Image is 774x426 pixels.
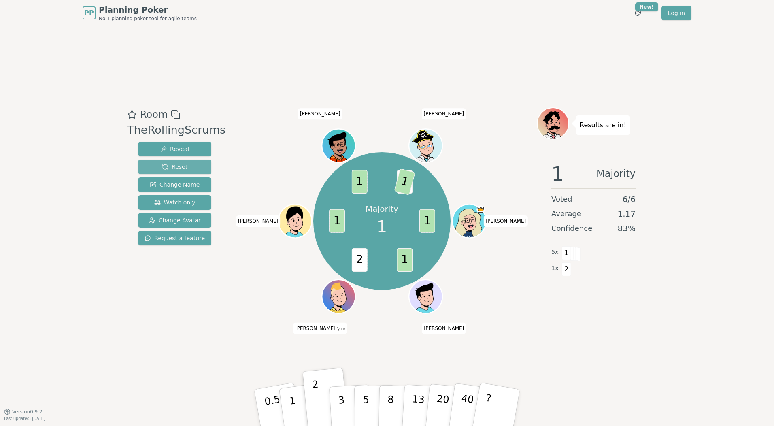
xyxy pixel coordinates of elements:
[140,107,168,122] span: Room
[154,198,196,207] span: Watch only
[551,164,564,183] span: 1
[551,264,559,273] span: 1 x
[323,281,354,312] button: Click to change your avatar
[298,108,342,119] span: Click to change your name
[162,163,187,171] span: Reset
[617,208,636,219] span: 1.17
[4,416,45,421] span: Last updated: [DATE]
[635,2,658,11] div: New!
[551,223,592,234] span: Confidence
[138,160,211,174] button: Reset
[661,6,691,20] a: Log in
[83,4,197,22] a: PPPlanning PokerNo.1 planning poker tool for agile teams
[618,223,636,234] span: 83 %
[138,177,211,192] button: Change Name
[422,323,466,334] span: Click to change your name
[329,209,345,233] span: 1
[12,409,43,415] span: Version 0.9.2
[422,108,466,119] span: Click to change your name
[551,194,572,205] span: Voted
[562,246,571,260] span: 1
[293,323,347,334] span: Click to change your name
[476,205,485,214] span: Susset SM is the host
[150,181,200,189] span: Change Name
[551,208,581,219] span: Average
[483,215,528,227] span: Click to change your name
[145,234,205,242] span: Request a feature
[394,168,415,195] span: 1
[562,262,571,276] span: 2
[138,231,211,245] button: Request a feature
[336,327,345,331] span: (you)
[351,170,367,194] span: 1
[312,379,322,423] p: 2
[138,142,211,156] button: Reveal
[138,213,211,228] button: Change Avatar
[127,122,225,138] div: TheRollingScrums
[580,119,626,131] p: Results are in!
[351,248,367,272] span: 2
[99,4,197,15] span: Planning Poker
[127,107,137,122] button: Add as favourite
[397,248,413,272] span: 1
[84,8,94,18] span: PP
[631,6,645,20] button: New!
[366,203,398,215] p: Majority
[623,194,636,205] span: 6 / 6
[138,195,211,210] button: Watch only
[160,145,189,153] span: Reveal
[596,164,636,183] span: Majority
[419,209,435,233] span: 1
[149,216,201,224] span: Change Avatar
[99,15,197,22] span: No.1 planning poker tool for agile teams
[377,215,387,239] span: 1
[4,409,43,415] button: Version0.9.2
[236,215,281,227] span: Click to change your name
[551,248,559,257] span: 5 x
